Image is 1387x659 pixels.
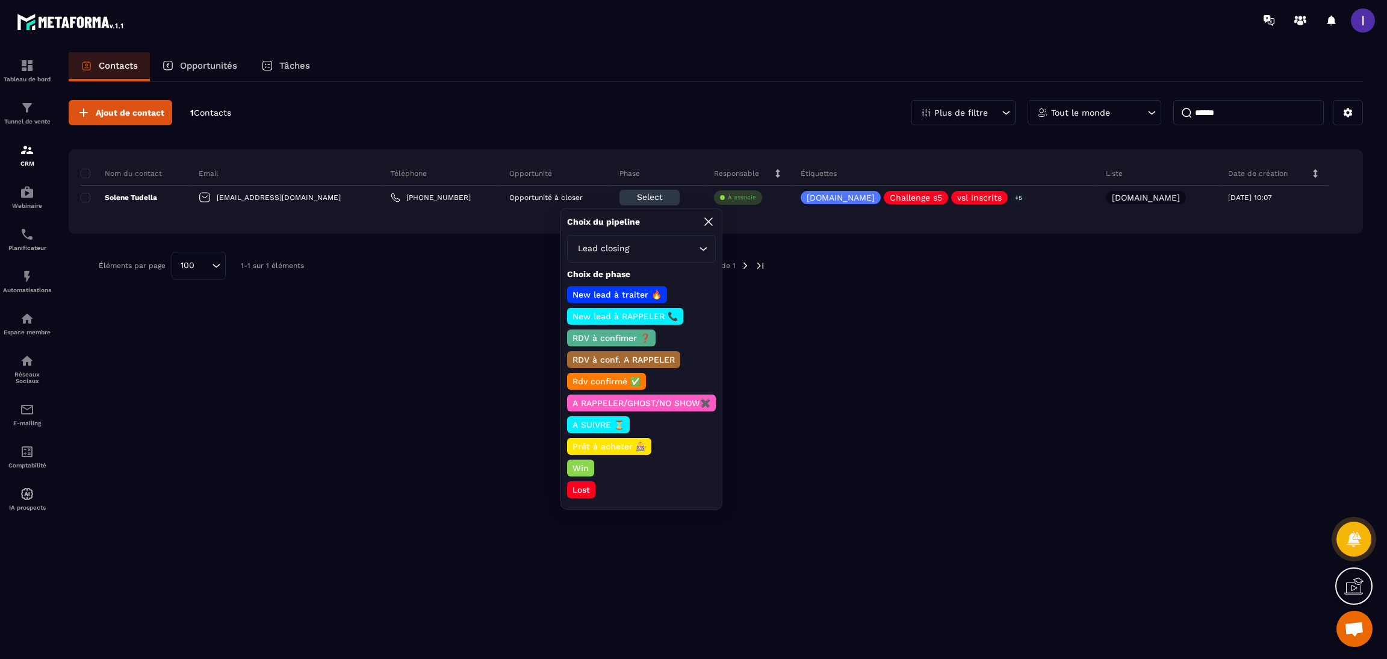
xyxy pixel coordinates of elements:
p: de 1 [721,261,736,270]
p: Tout le monde [1051,108,1110,117]
p: RDV à conf. A RAPPELER [571,354,677,366]
p: Webinaire [3,202,51,209]
p: Responsable [714,169,759,178]
a: Tâches [249,52,322,81]
p: Téléphone [391,169,427,178]
button: Ajout de contact [69,100,172,125]
p: Liste [1106,169,1123,178]
img: formation [20,143,34,157]
p: 1-1 sur 1 éléments [241,261,304,270]
p: Tableau de bord [3,76,51,83]
p: RDV à confimer ❓ [571,332,652,344]
img: automations [20,185,34,199]
a: Contacts [69,52,150,81]
p: Automatisations [3,287,51,293]
p: Étiquettes [801,169,837,178]
a: Opportunités [150,52,249,81]
p: Phase [619,169,640,178]
a: formationformationTableau de bord [3,49,51,92]
p: [DATE] 10:07 [1228,193,1272,202]
p: Espace membre [3,329,51,336]
span: Select [637,192,663,202]
img: automations [20,487,34,501]
p: Choix du pipeline [567,216,640,228]
img: next [740,260,751,271]
a: formationformationCRM [3,134,51,176]
p: Prêt à acheter 🎰 [571,440,648,452]
a: formationformationTunnel de vente [3,92,51,134]
p: New lead à traiter 🔥 [571,289,663,301]
img: email [20,402,34,417]
input: Search for option [631,242,696,255]
img: accountant [20,445,34,459]
p: Comptabilité [3,462,51,469]
p: Date de création [1228,169,1288,178]
p: Nom du contact [81,169,162,178]
p: Plus de filtre [934,108,988,117]
img: social-network [20,354,34,368]
a: automationsautomationsAutomatisations [3,260,51,302]
p: IA prospects [3,504,51,511]
p: New lead à RAPPELER 📞 [571,310,680,322]
p: A RAPPELER/GHOST/NO SHOW✖️ [571,397,712,409]
p: Challenge s5 [890,193,942,202]
p: Choix de phase [567,269,716,280]
img: automations [20,269,34,284]
img: formation [20,58,34,73]
p: Opportunité [509,169,552,178]
img: formation [20,101,34,115]
a: emailemailE-mailing [3,393,51,436]
p: E-mailing [3,420,51,426]
p: Contacts [99,60,138,71]
p: Email [199,169,219,178]
div: Search for option [172,252,226,280]
p: Lost [571,484,592,496]
a: accountantaccountantComptabilité [3,436,51,478]
a: Ouvrir le chat [1336,611,1373,647]
p: Rdv confirmé ✅ [571,375,642,387]
p: A SUIVRE ⏳ [571,419,626,431]
div: Search for option [567,235,716,263]
p: CRM [3,160,51,167]
a: automationsautomationsWebinaire [3,176,51,218]
a: [PHONE_NUMBER] [391,193,471,202]
p: Win [571,462,591,474]
span: Ajout de contact [96,107,164,119]
span: Contacts [194,108,231,117]
img: next [755,260,766,271]
p: Réseaux Sociaux [3,371,51,384]
p: Tâches [279,60,310,71]
a: schedulerschedulerPlanificateur [3,218,51,260]
p: 1 [190,107,231,119]
p: Solene Tudella [81,193,157,202]
img: automations [20,311,34,326]
p: Opportunité à closer [509,193,583,202]
input: Search for option [199,259,209,272]
p: vsl inscrits [957,193,1002,202]
p: À associe [728,193,756,202]
p: +5 [1011,192,1026,204]
p: [DOMAIN_NAME] [807,193,875,202]
a: social-networksocial-networkRéseaux Sociaux [3,345,51,393]
span: Lead closing [575,242,631,255]
span: 100 [176,259,199,272]
p: Opportunités [180,60,237,71]
p: Tunnel de vente [3,118,51,125]
img: scheduler [20,227,34,242]
p: Éléments par page [99,261,166,270]
a: automationsautomationsEspace membre [3,302,51,345]
p: Planificateur [3,245,51,251]
p: [DOMAIN_NAME] [1112,193,1180,202]
img: logo [17,11,125,33]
